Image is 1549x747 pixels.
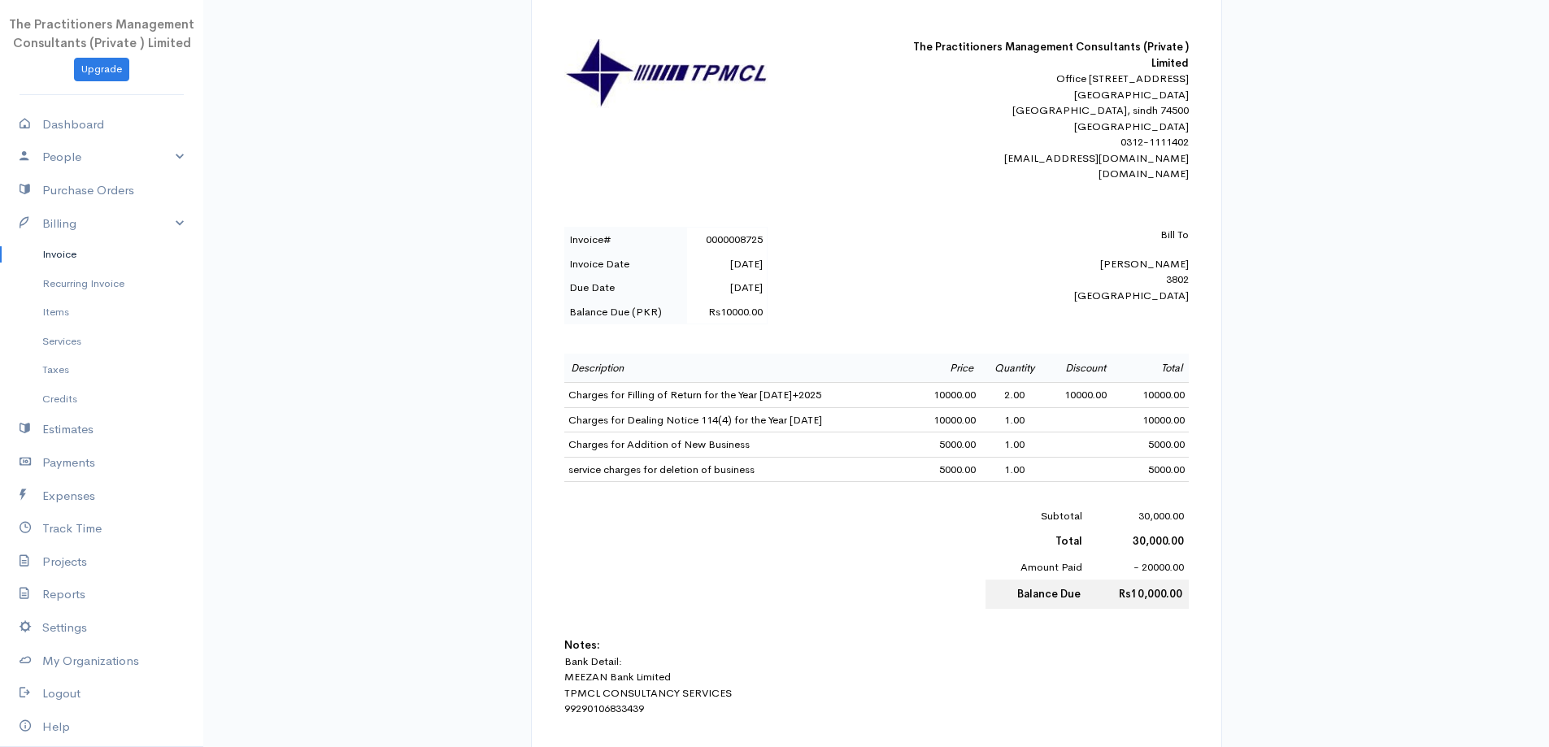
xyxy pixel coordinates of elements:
td: 10000.00 [1050,383,1121,408]
td: service charges for deletion of business [564,457,913,482]
p: Bank Detail: MEEZAN Bank Limited TPMCL CONSULTANCY SERVICES 99290106833439 [564,654,1189,717]
td: Quantity [980,354,1051,383]
td: 1.00 [980,432,1051,458]
td: 10000.00 [912,383,980,408]
span: The Practitioners Management Consultants (Private ) Limited [9,16,194,50]
td: 5000.00 [912,457,980,482]
td: Invoice Date [564,252,687,276]
div: Office [STREET_ADDRESS] [GEOGRAPHIC_DATA] [GEOGRAPHIC_DATA], sindh 74500 [GEOGRAPHIC_DATA] 0312-1... [904,71,1189,182]
td: Invoice# [564,228,687,252]
td: 5000.00 [1121,457,1189,482]
td: Rs10000.00 [687,300,767,324]
td: 5000.00 [1121,432,1189,458]
td: Charges for Dealing Notice 114(4) for the Year [DATE] [564,407,913,432]
b: 30,000.00 [1133,534,1184,548]
td: - 20000.00 [1087,554,1189,580]
b: Total [1055,534,1082,548]
td: Description [564,354,913,383]
img: logo-30862.jpg [564,39,768,108]
td: 10000.00 [912,407,980,432]
td: 5000.00 [912,432,980,458]
td: Rs10,000.00 [1087,580,1189,609]
td: 1.00 [980,407,1051,432]
div: [PERSON_NAME] 3802 [GEOGRAPHIC_DATA] [904,227,1189,303]
td: Charges for Addition of New Business [564,432,913,458]
td: Total [1121,354,1189,383]
p: Bill To [904,227,1189,243]
td: 2.00 [980,383,1051,408]
b: Notes: [564,638,600,652]
td: Charges for Filling of Return for the Year [DATE]+2025 [564,383,913,408]
td: Discount [1050,354,1121,383]
td: 1.00 [980,457,1051,482]
td: [DATE] [687,276,767,300]
td: Due Date [564,276,687,300]
td: 10000.00 [1121,407,1189,432]
td: Balance Due (PKR) [564,300,687,324]
a: Upgrade [74,58,129,81]
td: Amount Paid [986,554,1087,580]
td: Price [912,354,980,383]
td: Subtotal [986,503,1087,529]
td: [DATE] [687,252,767,276]
td: 10000.00 [1121,383,1189,408]
b: The Practitioners Management Consultants (Private ) Limited [913,40,1189,70]
td: Balance Due [986,580,1087,609]
td: 0000008725 [687,228,767,252]
td: 30,000.00 [1087,503,1189,529]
